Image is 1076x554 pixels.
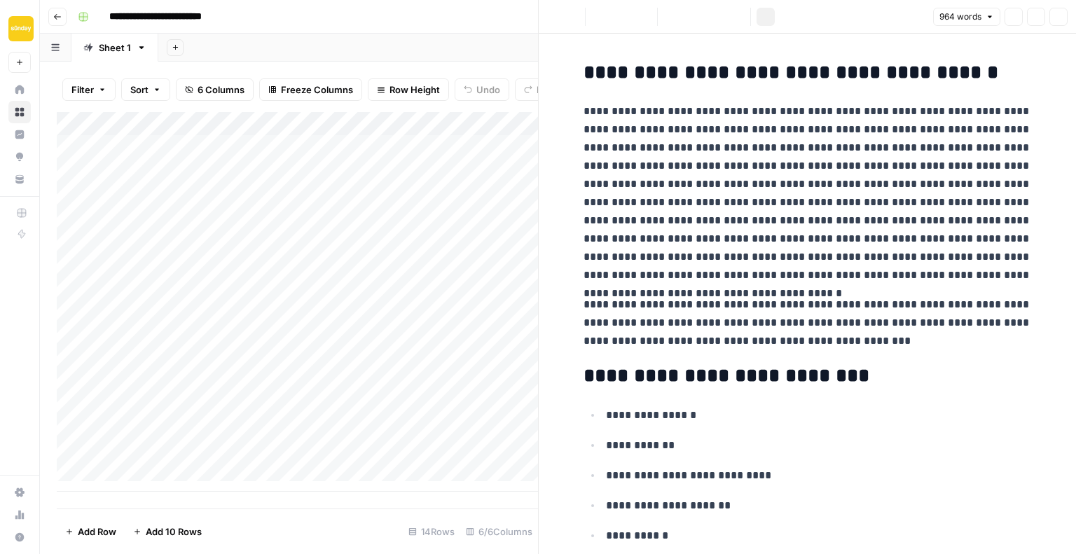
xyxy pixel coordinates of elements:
button: Row Height [368,78,449,101]
button: Add 10 Rows [125,520,210,543]
span: Add 10 Rows [146,525,202,539]
img: Sunday Lawn Care Logo [8,16,34,41]
a: Sheet 1 [71,34,158,62]
button: Filter [62,78,116,101]
button: Freeze Columns [259,78,362,101]
span: Undo [476,83,500,97]
button: Add Row [57,520,125,543]
a: Opportunities [8,146,31,168]
a: Your Data [8,168,31,191]
button: Sort [121,78,170,101]
span: Filter [71,83,94,97]
div: 14 Rows [403,520,460,543]
button: Workspace: Sunday Lawn Care [8,11,31,46]
a: Home [8,78,31,101]
div: 6/6 Columns [460,520,538,543]
button: Undo [455,78,509,101]
a: Insights [8,123,31,146]
span: Add Row [78,525,116,539]
span: 964 words [939,11,981,23]
button: Redo [515,78,568,101]
span: Freeze Columns [281,83,353,97]
button: 964 words [933,8,1000,26]
span: Sort [130,83,149,97]
a: Usage [8,504,31,526]
div: Sheet 1 [99,41,131,55]
span: Row Height [389,83,440,97]
button: 6 Columns [176,78,254,101]
a: Browse [8,101,31,123]
span: 6 Columns [198,83,244,97]
a: Settings [8,481,31,504]
button: Help + Support [8,526,31,548]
